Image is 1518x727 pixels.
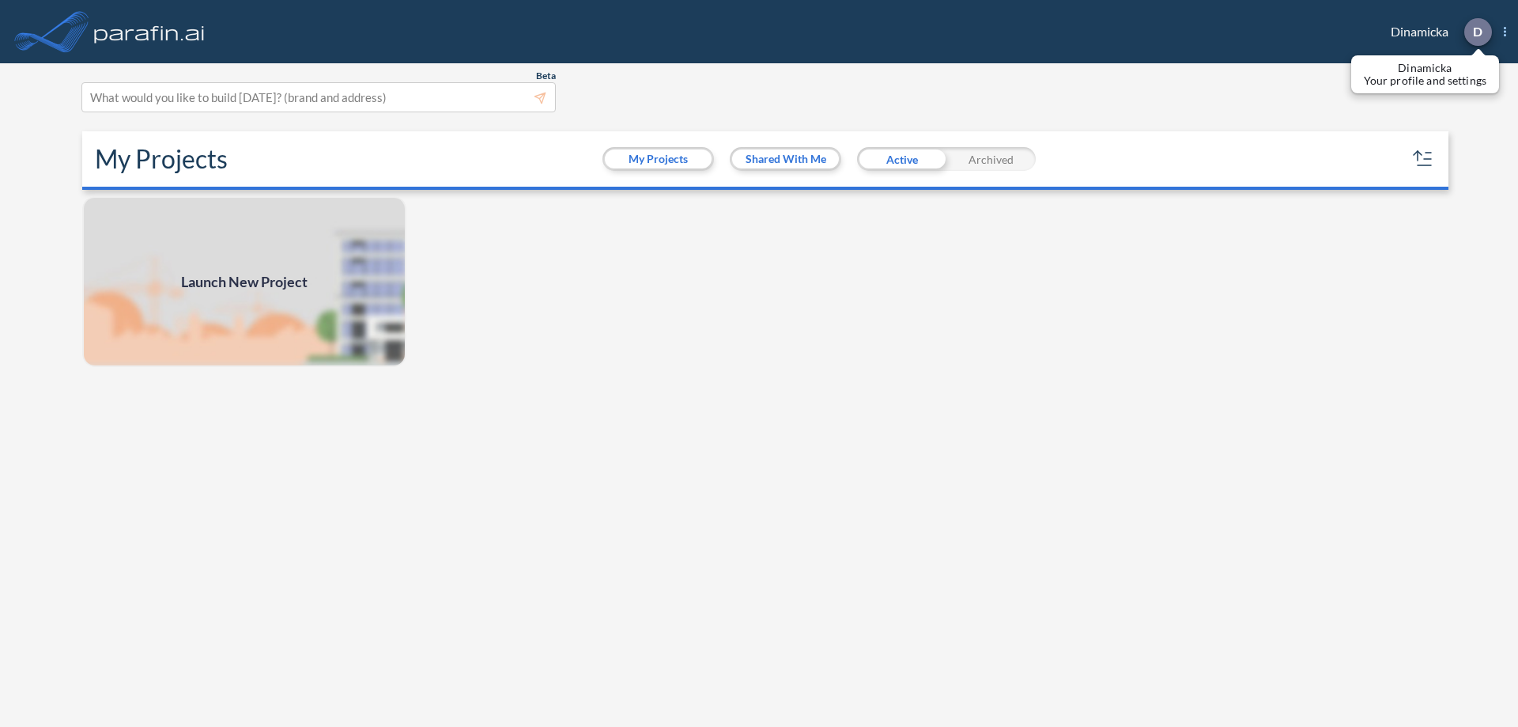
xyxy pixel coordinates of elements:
[1364,62,1486,74] p: Dinamicka
[91,16,208,47] img: logo
[605,150,712,168] button: My Projects
[732,150,839,168] button: Shared With Me
[946,147,1036,171] div: Archived
[82,196,406,367] img: add
[82,196,406,367] a: Launch New Project
[1364,74,1486,87] p: Your profile and settings
[1367,18,1506,46] div: Dinamicka
[1410,146,1436,172] button: sort
[1473,25,1482,39] p: D
[857,147,946,171] div: Active
[536,70,556,82] span: Beta
[95,144,228,174] h2: My Projects
[181,271,308,293] span: Launch New Project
